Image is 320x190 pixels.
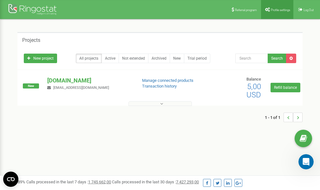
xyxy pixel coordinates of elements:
a: Not extended [119,54,148,63]
a: Trial period [184,54,210,63]
span: Referral program [235,8,257,12]
a: New project [24,54,57,63]
a: Active [101,54,119,63]
span: Calls processed in the last 30 days : [112,180,199,184]
span: [EMAIL_ADDRESS][DOMAIN_NAME] [53,86,109,90]
span: New [23,83,39,88]
h5: Projects [22,37,40,43]
a: All projects [76,54,102,63]
u: 7 427 293,00 [176,180,199,184]
button: Search [268,54,286,63]
a: Archived [148,54,170,63]
span: Balance [246,77,261,82]
span: Profile settings [271,8,290,12]
input: Search [235,54,268,63]
nav: ... [265,106,303,128]
span: Calls processed in the last 7 days : [26,180,111,184]
a: Manage connected products [142,78,193,83]
span: Log Out [304,8,314,12]
span: 1 - 1 of 1 [265,113,284,122]
p: [DOMAIN_NAME] [47,76,132,85]
iframe: Intercom live chat [298,154,314,169]
a: Refill balance [271,83,300,92]
span: 5,00 USD [246,82,261,99]
u: 1 745 662,00 [88,180,111,184]
a: Transaction history [142,84,177,88]
a: New [170,54,184,63]
button: Open CMP widget [3,172,18,187]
